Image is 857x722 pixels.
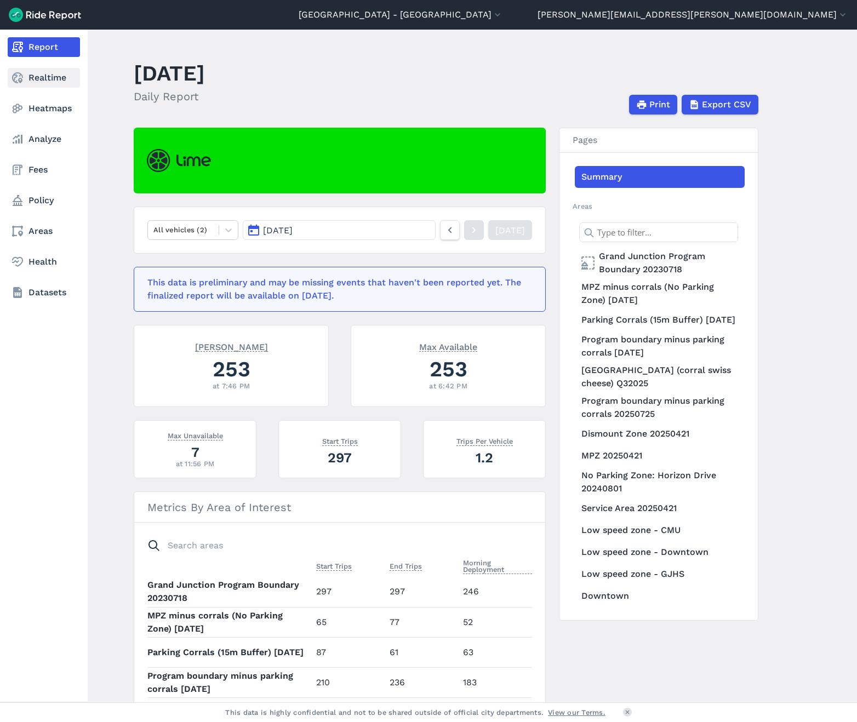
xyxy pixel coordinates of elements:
th: MPZ minus corrals (No Parking Zone) [DATE] [147,607,312,637]
button: [PERSON_NAME][EMAIL_ADDRESS][PERSON_NAME][DOMAIN_NAME] [538,8,848,21]
span: End Trips [390,560,422,571]
a: Low speed zone - GJHS [575,563,745,585]
span: Morning Deployment [463,557,532,574]
div: 253 [147,354,315,384]
td: 297 [385,577,459,607]
div: This data is preliminary and may be missing events that haven't been reported yet. The finalized ... [147,276,525,302]
a: Grand Junction Program Boundary 20230718 [575,248,745,278]
a: Analyze [8,129,80,149]
td: 63 [459,637,532,667]
a: Low speed zone - CMU [575,519,745,541]
td: 52 [459,607,532,637]
input: Type to filter... [579,222,738,242]
span: Start Trips [322,435,358,446]
th: Program boundary minus parking corrals [DATE] [147,667,312,697]
h1: [DATE] [134,58,205,88]
a: Fees [8,160,80,180]
th: Parking Corrals (15m Buffer) [DATE] [147,637,312,667]
a: Program boundary minus parking corrals 20250725 [575,392,745,423]
td: 297 [312,577,385,607]
a: Summary [575,166,745,188]
h3: Metrics By Area of Interest [134,492,545,523]
div: 1.2 [437,448,532,467]
a: Parking Corrals (15m Buffer) [DATE] [575,309,745,331]
a: Areas [8,221,80,241]
button: Start Trips [316,560,352,573]
div: at 7:46 PM [147,381,315,391]
td: 210 [312,667,385,697]
td: 246 [459,577,532,607]
div: at 11:56 PM [147,459,243,469]
input: Search areas [141,536,525,555]
a: Datasets [8,283,80,302]
a: Heatmaps [8,99,80,118]
span: Export CSV [702,98,751,111]
a: Report [8,37,80,57]
a: Service Area 20250421 [575,497,745,519]
a: MPZ minus corrals (No Parking Zone) [DATE] [575,278,745,309]
th: Grand Junction Program Boundary 20230718 [147,577,312,607]
span: Max Available [419,341,477,352]
a: [DATE] [488,220,532,240]
span: Trips Per Vehicle [456,435,513,446]
a: Realtime [8,68,80,88]
a: Policy [8,191,80,210]
td: 65 [312,607,385,637]
span: Start Trips [316,560,352,571]
h2: Areas [573,201,745,211]
span: [PERSON_NAME] [195,341,268,352]
a: No Parking Zone: Horizon Drive 20240801 [575,467,745,497]
div: 7 [147,443,243,462]
img: Ride Report [9,8,81,22]
button: Export CSV [682,95,758,114]
h2: Daily Report [134,88,205,105]
td: 61 [385,637,459,667]
button: Print [629,95,677,114]
span: [DATE] [263,225,293,236]
a: Downtown [575,585,745,607]
a: Low speed zone - Downtown [575,541,745,563]
button: [DATE] [243,220,436,240]
td: 183 [459,667,532,697]
a: View our Terms. [548,707,605,718]
td: 87 [312,637,385,667]
a: Program boundary minus parking corrals [DATE] [575,331,745,362]
div: 297 [292,448,387,467]
a: Dismount Zone 20250421 [575,423,745,445]
a: [GEOGRAPHIC_DATA] (corral swiss cheese) Q32025 [575,362,745,392]
button: [GEOGRAPHIC_DATA] - [GEOGRAPHIC_DATA] [299,8,503,21]
td: 77 [385,607,459,637]
div: at 6:42 PM [364,381,532,391]
div: 253 [364,354,532,384]
button: Morning Deployment [463,557,532,576]
span: Print [649,98,670,111]
img: Lime [147,149,211,172]
button: End Trips [390,560,422,573]
h3: Pages [559,128,758,153]
td: 236 [385,667,459,697]
a: MPZ 20250421 [575,445,745,467]
a: Health [8,252,80,272]
span: Max Unavailable [168,429,223,440]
